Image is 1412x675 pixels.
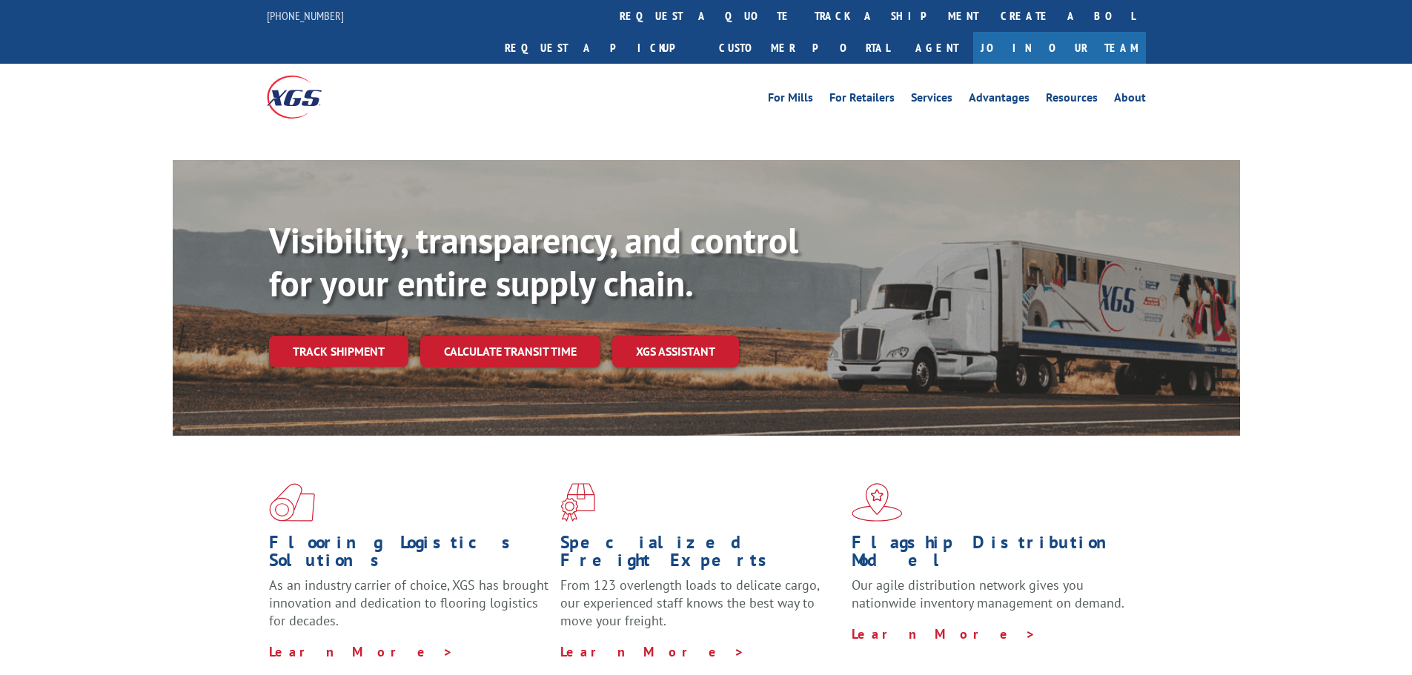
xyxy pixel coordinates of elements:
[269,533,549,576] h1: Flooring Logistics Solutions
[1114,92,1146,108] a: About
[560,483,595,522] img: xgs-icon-focused-on-flooring-red
[1046,92,1098,108] a: Resources
[911,92,952,108] a: Services
[560,576,841,642] p: From 123 overlength loads to delicate cargo, our experienced staff knows the best way to move you...
[852,483,903,522] img: xgs-icon-flagship-distribution-model-red
[852,576,1124,611] span: Our agile distribution network gives you nationwide inventory management on demand.
[269,336,408,367] a: Track shipment
[829,92,895,108] a: For Retailers
[494,32,708,64] a: Request a pickup
[269,217,798,306] b: Visibility, transparency, and control for your entire supply chain.
[269,483,315,522] img: xgs-icon-total-supply-chain-intelligence-red
[973,32,1146,64] a: Join Our Team
[267,8,344,23] a: [PHONE_NUMBER]
[560,643,745,660] a: Learn More >
[852,625,1036,642] a: Learn More >
[420,336,600,368] a: Calculate transit time
[612,336,739,368] a: XGS ASSISTANT
[768,92,813,108] a: For Mills
[969,92,1030,108] a: Advantages
[269,576,548,629] span: As an industry carrier of choice, XGS has brought innovation and dedication to flooring logistics...
[708,32,901,64] a: Customer Portal
[901,32,973,64] a: Agent
[852,533,1132,576] h1: Flagship Distribution Model
[269,643,454,660] a: Learn More >
[560,533,841,576] h1: Specialized Freight Experts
